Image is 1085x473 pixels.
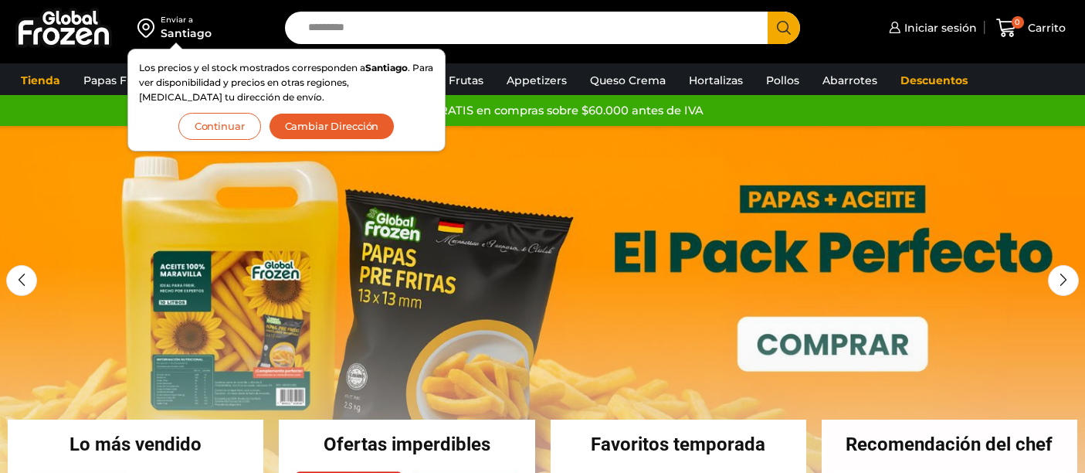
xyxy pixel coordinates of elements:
a: Pollos [758,66,807,95]
h2: Ofertas imperdibles [279,435,534,454]
div: Next slide [1048,265,1079,296]
h2: Recomendación del chef [822,435,1077,454]
button: Cambiar Dirección [269,113,395,140]
div: Santiago [161,26,212,41]
a: Hortalizas [681,66,751,95]
a: 0 Carrito [992,10,1070,46]
h2: Favoritos temporada [551,435,806,454]
a: Papas Fritas [76,66,158,95]
a: Abarrotes [815,66,885,95]
a: Iniciar sesión [885,12,977,43]
a: Tienda [13,66,68,95]
strong: Santiago [365,62,408,73]
a: Appetizers [499,66,575,95]
p: Los precios y el stock mostrados corresponden a . Para ver disponibilidad y precios en otras regi... [139,60,434,105]
h2: Lo más vendido [8,435,263,454]
div: Previous slide [6,265,37,296]
button: Search button [768,12,800,44]
span: Iniciar sesión [900,20,977,36]
a: Descuentos [893,66,975,95]
a: Queso Crema [582,66,673,95]
img: address-field-icon.svg [137,15,161,41]
span: 0 [1012,16,1024,29]
span: Carrito [1024,20,1066,36]
button: Continuar [178,113,261,140]
div: Enviar a [161,15,212,26]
